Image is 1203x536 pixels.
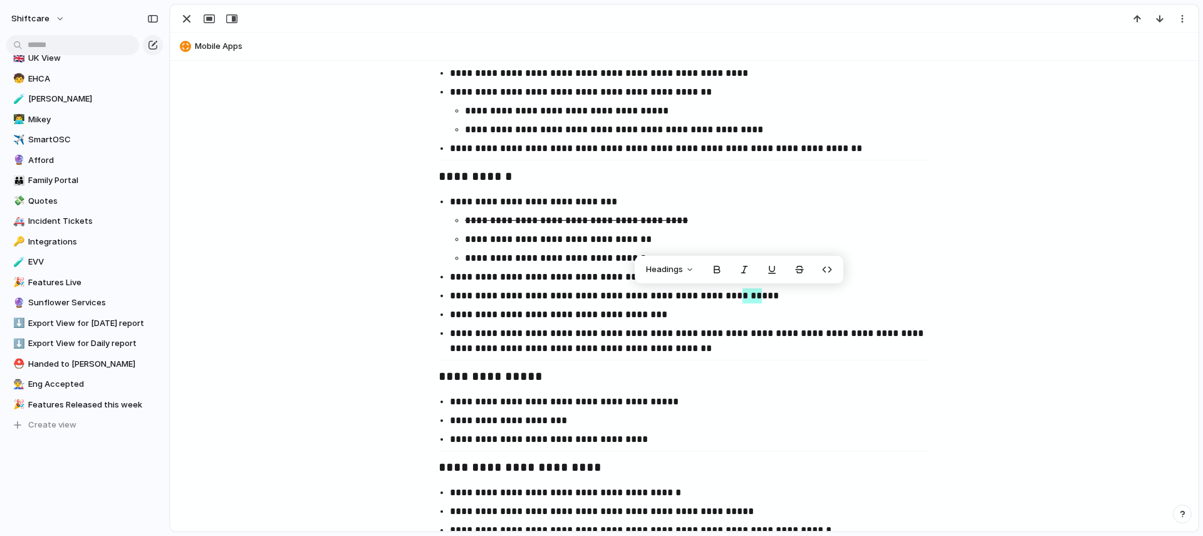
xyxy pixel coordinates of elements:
[28,52,159,65] span: UK View
[11,13,49,25] span: shiftcare
[13,275,22,290] div: 🎉
[6,293,163,312] a: 🔮Sunflower Services
[6,334,163,353] a: ⬇️Export View for Daily report
[13,337,22,351] div: ⬇️
[28,134,159,146] span: SmartOSC
[13,397,22,412] div: 🎉
[28,276,159,289] span: Features Live
[13,357,22,371] div: ⛑️
[11,297,24,309] button: 🔮
[28,113,159,126] span: Mikey
[13,255,22,270] div: 🧪
[6,110,163,129] a: 👨‍💻Mikey
[6,171,163,190] a: 👪Family Portal
[28,358,159,370] span: Handed to [PERSON_NAME]
[11,52,24,65] button: 🇬🇧
[6,314,163,333] a: ⬇️Export View for [DATE] report
[11,73,24,85] button: 🧒
[13,133,22,147] div: ✈️
[13,174,22,188] div: 👪
[6,212,163,231] a: 🚑Incident Tickets
[13,214,22,229] div: 🚑
[11,195,24,208] button: 💸
[28,93,159,105] span: [PERSON_NAME]
[6,416,163,434] button: Create view
[638,260,702,280] button: Headings
[646,263,683,276] span: Headings
[6,9,71,29] button: shiftcare
[28,297,159,309] span: Sunflower Services
[13,316,22,330] div: ⬇️
[11,276,24,289] button: 🎉
[6,233,163,251] a: 🔑Integrations
[13,92,22,107] div: 🧪
[28,154,159,167] span: Afford
[6,273,163,292] a: 🎉Features Live
[28,256,159,268] span: EVV
[28,195,159,208] span: Quotes
[13,377,22,392] div: 👨‍🏭
[176,36,1192,56] button: Mobile Apps
[6,49,163,68] a: 🇬🇧UK View
[6,396,163,414] a: 🎉Features Released this week
[28,378,159,391] span: Eng Accepted
[6,130,163,149] a: ✈️SmartOSC
[6,355,163,374] a: ⛑️Handed to [PERSON_NAME]
[11,236,24,248] button: 🔑
[11,154,24,167] button: 🔮
[11,317,24,330] button: ⬇️
[6,90,163,108] a: 🧪[PERSON_NAME]
[13,112,22,127] div: 👨‍💻
[6,253,163,271] a: 🧪EVV
[13,153,22,167] div: 🔮
[11,93,24,105] button: 🧪
[13,234,22,249] div: 🔑
[11,113,24,126] button: 👨‍💻
[28,317,159,330] span: Export View for [DATE] report
[11,337,24,350] button: ⬇️
[13,194,22,208] div: 💸
[11,358,24,370] button: ⛑️
[28,215,159,228] span: Incident Tickets
[28,236,159,248] span: Integrations
[11,256,24,268] button: 🧪
[11,215,24,228] button: 🚑
[6,375,163,394] a: 👨‍🏭Eng Accepted
[11,174,24,187] button: 👪
[28,174,159,187] span: Family Portal
[28,73,159,85] span: EHCA
[28,419,76,431] span: Create view
[6,70,163,88] a: 🧒EHCA
[195,40,1192,53] span: Mobile Apps
[13,51,22,66] div: 🇬🇧
[13,71,22,86] div: 🧒
[13,296,22,310] div: 🔮
[28,337,159,350] span: Export View for Daily report
[28,399,159,411] span: Features Released this week
[11,378,24,391] button: 👨‍🏭
[11,399,24,411] button: 🎉
[6,192,163,211] a: 💸Quotes
[11,134,24,146] button: ✈️
[6,151,163,170] a: 🔮Afford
